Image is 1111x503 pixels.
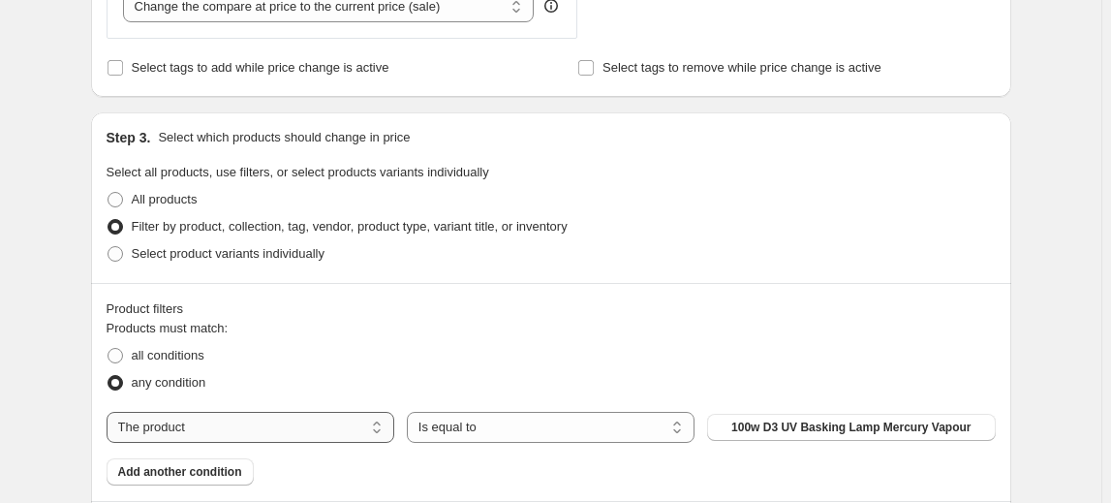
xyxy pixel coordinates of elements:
span: Add another condition [118,464,242,480]
span: All products [132,192,198,206]
button: 100w D3 UV Basking Lamp Mercury Vapour [707,414,995,441]
span: all conditions [132,348,204,362]
span: Select tags to remove while price change is active [602,60,881,75]
p: Select which products should change in price [158,128,410,147]
span: Select tags to add while price change is active [132,60,389,75]
span: Select product variants individually [132,246,324,261]
div: Product filters [107,299,996,319]
button: Add another condition [107,458,254,486]
span: Filter by product, collection, tag, vendor, product type, variant title, or inventory [132,219,568,234]
span: 100w D3 UV Basking Lamp Mercury Vapour [731,420,971,435]
h2: Step 3. [107,128,151,147]
span: Select all products, use filters, or select products variants individually [107,165,489,179]
span: Products must match: [107,321,229,335]
span: any condition [132,375,206,390]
